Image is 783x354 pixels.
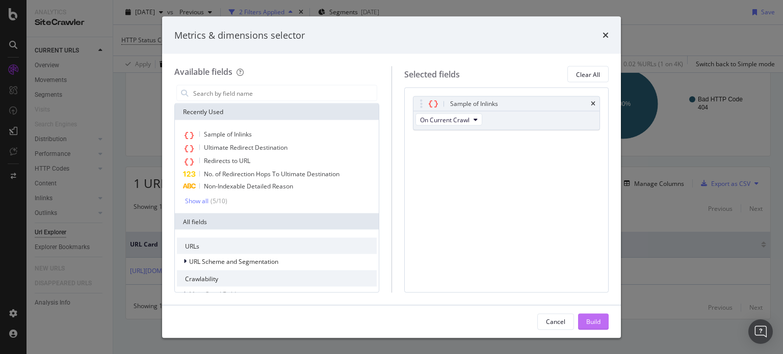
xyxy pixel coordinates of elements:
div: Crawlability [177,270,377,287]
div: Clear All [576,70,600,78]
div: times [591,101,595,107]
div: Build [586,317,601,325]
input: Search by field name [192,86,377,101]
div: URLs [177,238,377,254]
span: Ultimate Redirect Destination [204,143,288,152]
span: Sample of Inlinks [204,130,252,139]
button: Cancel [537,313,574,330]
span: Non-Indexable Detailed Reason [204,182,293,190]
div: Open Intercom Messenger [748,319,773,344]
div: Cancel [546,317,565,325]
div: Recently Used [175,104,379,120]
div: Show all [185,197,208,204]
span: No. of Redirection Hops To Ultimate Destination [204,170,340,178]
button: Build [578,313,609,330]
div: All fields [175,213,379,230]
div: times [603,29,609,42]
div: Selected fields [404,68,460,80]
div: Available fields [174,66,232,77]
button: On Current Crawl [415,114,482,126]
span: On Current Crawl [420,115,469,124]
span: Main Crawl Fields [189,289,239,298]
div: ( 5 / 10 ) [208,197,227,205]
span: Redirects to URL [204,156,250,165]
div: modal [162,16,621,338]
div: Sample of Inlinks [450,99,498,109]
span: URL Scheme and Segmentation [189,257,278,265]
div: Metrics & dimensions selector [174,29,305,42]
button: Clear All [567,66,609,83]
div: Sample of InlinkstimesOn Current Crawl [413,96,601,130]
